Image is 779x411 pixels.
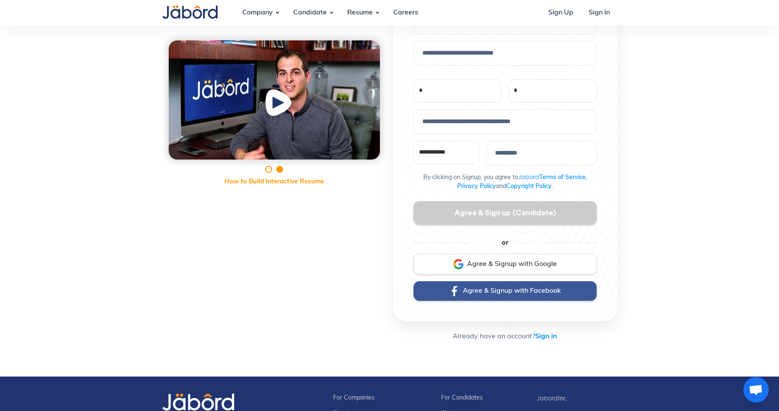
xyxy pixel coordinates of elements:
div: Agree & Signup with Google [467,259,557,269]
div: For Companies [333,394,398,402]
a: open lightbox [169,40,380,160]
img: Signup With Facebook [449,286,459,296]
div: Agree & Signup with Facebook [463,286,561,296]
div: Company [235,1,280,24]
a: Careers [386,1,425,24]
a: Privacy Policy [457,183,496,190]
img: Candidate Interactive Resume [169,40,380,160]
div: Inc. [537,394,602,403]
h5: Already have an account? [393,331,617,342]
div: carousel [162,34,386,187]
div: 2 of 2 [162,34,386,166]
a: Sign Up [541,1,580,24]
span: Jabord [537,394,558,402]
p: By clicking on Signup, you agree to , and . [423,172,587,191]
div: Open chat [743,377,769,402]
img: Jabord [162,6,218,19]
div: or [501,238,509,247]
div: Show slide 2 of 2 [276,166,283,173]
p: How to Build Interactive Resume [162,177,386,187]
span: Jabord [518,173,539,180]
a: Sign In [582,1,617,24]
div: Resume [340,1,380,24]
div: Candidate [286,1,334,24]
a: Agree & Signup with Facebook [414,281,597,301]
img: Play Button [263,88,296,121]
div: For Candidates [441,394,494,402]
img: Signup with Google [453,259,464,269]
a: Sign in [535,333,557,340]
a: Copyright Policy [506,183,552,190]
div: Show slide 1 of 2 [265,166,272,173]
a: Agree & Signup with Google [414,254,597,274]
a: JabordTerms of Service [518,174,586,181]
